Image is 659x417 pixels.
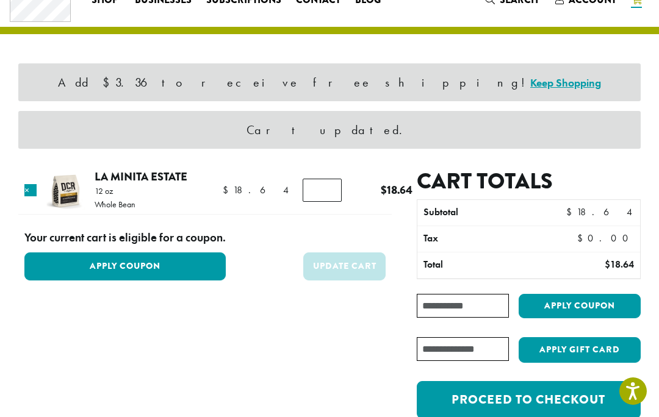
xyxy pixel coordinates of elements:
a: Remove this item [24,184,37,196]
input: Product quantity [303,179,342,202]
p: Whole Bean [95,200,135,208]
div: Add $3.36 to receive free shipping! [18,63,641,101]
a: Keep Shopping [530,76,601,90]
button: Apply coupon [519,294,641,319]
th: Tax [417,226,571,252]
a: La Minita Estate [95,168,187,185]
span: $ [605,258,610,271]
span: $ [223,184,233,196]
bdi: 18.64 [566,205,634,218]
span: $ [566,205,577,218]
bdi: 18.64 [223,184,290,196]
span: $ [381,182,387,198]
button: Apply Coupon [24,252,226,280]
span: Your current cart is eligible for a coupon. [24,229,226,247]
bdi: 18.64 [381,182,412,198]
th: Total [417,252,551,278]
bdi: 18.64 [605,258,634,271]
button: Update cart [303,252,386,280]
p: 12 oz [95,187,135,195]
bdi: 0.00 [577,232,634,244]
button: Apply Gift Card [519,337,641,363]
div: Cart updated. [18,111,641,149]
img: La Minita Estate [46,171,85,211]
h2: Cart totals [417,168,641,194]
span: $ [577,232,588,244]
th: Subtotal [417,200,551,226]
